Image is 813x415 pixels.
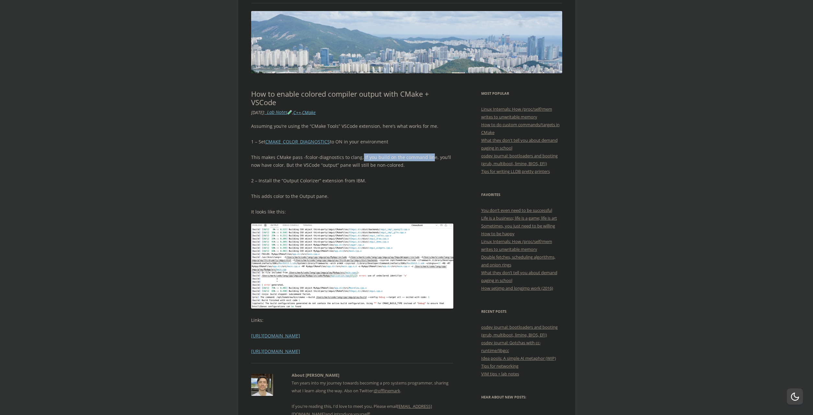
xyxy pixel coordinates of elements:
[251,109,264,115] time: [DATE]
[251,138,454,146] p: 1 – Set to ON in your environment
[251,208,454,216] p: It looks like this:
[481,363,518,369] a: Tips for networking
[481,90,562,97] h3: Most Popular
[481,355,556,361] a: Idea pools: A simple AI metaphor (WIP)
[251,348,300,354] a: [URL][DOMAIN_NAME]
[251,122,454,130] p: Assuming you’re using the “CMake Tools” VSCode extension, here’s what works for me.
[251,316,454,324] p: Links:
[251,333,300,339] a: [URL][DOMAIN_NAME]
[481,308,562,315] h3: Recent Posts
[481,238,552,252] a: Linux Internals: How /proc/self/mem writes to unwritable memory
[251,192,454,200] p: This adds color to the Output pane.
[251,153,454,169] p: This makes CMake pass -fcolor-diagnostics to clang. If you build on the command line, you’ll now ...
[481,215,557,221] a: Life is a business; life is a game; life is art
[481,285,553,291] a: How setjmp and longjmp work (2016)
[481,371,519,377] a: VIM tips + lab notes
[251,109,316,115] i: : , ,
[251,177,454,185] p: 2 – Install the “Output Colorizer” extension from IBM.
[481,153,558,166] a: osdev journal: bootloaders and booting (grub, multiboot, limine, BIOS, EFI)
[251,11,562,73] img: offlinemark
[481,106,552,120] a: Linux Internals: How /proc/self/mem writes to unwritable memory
[302,109,316,115] a: CMake
[481,168,550,174] a: Tips for writing LLDB pretty printers
[481,223,555,229] a: Sometimes, you just need to be willing
[481,393,562,401] h3: Hear about new posts:
[481,207,552,213] a: You don’t even need to be successful
[292,371,454,379] h2: About [PERSON_NAME]
[265,139,330,145] a: CMAKE_COLOR_DIAGNOSTICS
[481,270,557,283] a: What they don’t tell you about demand paging in school
[287,110,292,115] img: 🧪
[481,231,515,237] a: How to be happy
[481,191,562,199] h3: Favorites
[481,122,560,135] a: How to do custom commands/targets in CMake
[481,137,558,151] a: What they don't tell you about demand paging in school
[374,388,400,394] a: @offlinemark
[481,254,555,268] a: Double fetches, scheduling algorithms, and onion rings
[481,324,558,338] a: osdev journal: bootloaders and booting (grub, multiboot, limine, BIOS, EFI)
[293,109,301,115] a: C++
[251,90,454,107] h1: How to enable colored compiler output with CMake + VSCode
[481,340,541,353] a: osdev journal: Gotchas with cc-runtime/libgcc
[265,109,293,115] a: _Lab Notes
